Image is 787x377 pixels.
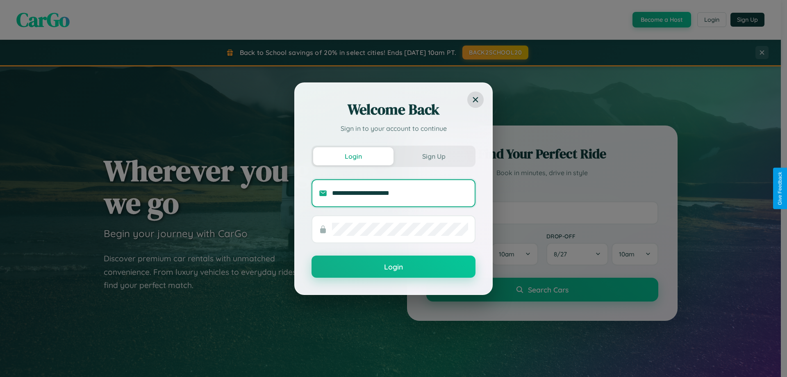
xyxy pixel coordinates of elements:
[777,172,783,205] div: Give Feedback
[312,256,475,278] button: Login
[393,147,474,165] button: Sign Up
[313,147,393,165] button: Login
[312,123,475,133] p: Sign in to your account to continue
[312,100,475,119] h2: Welcome Back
